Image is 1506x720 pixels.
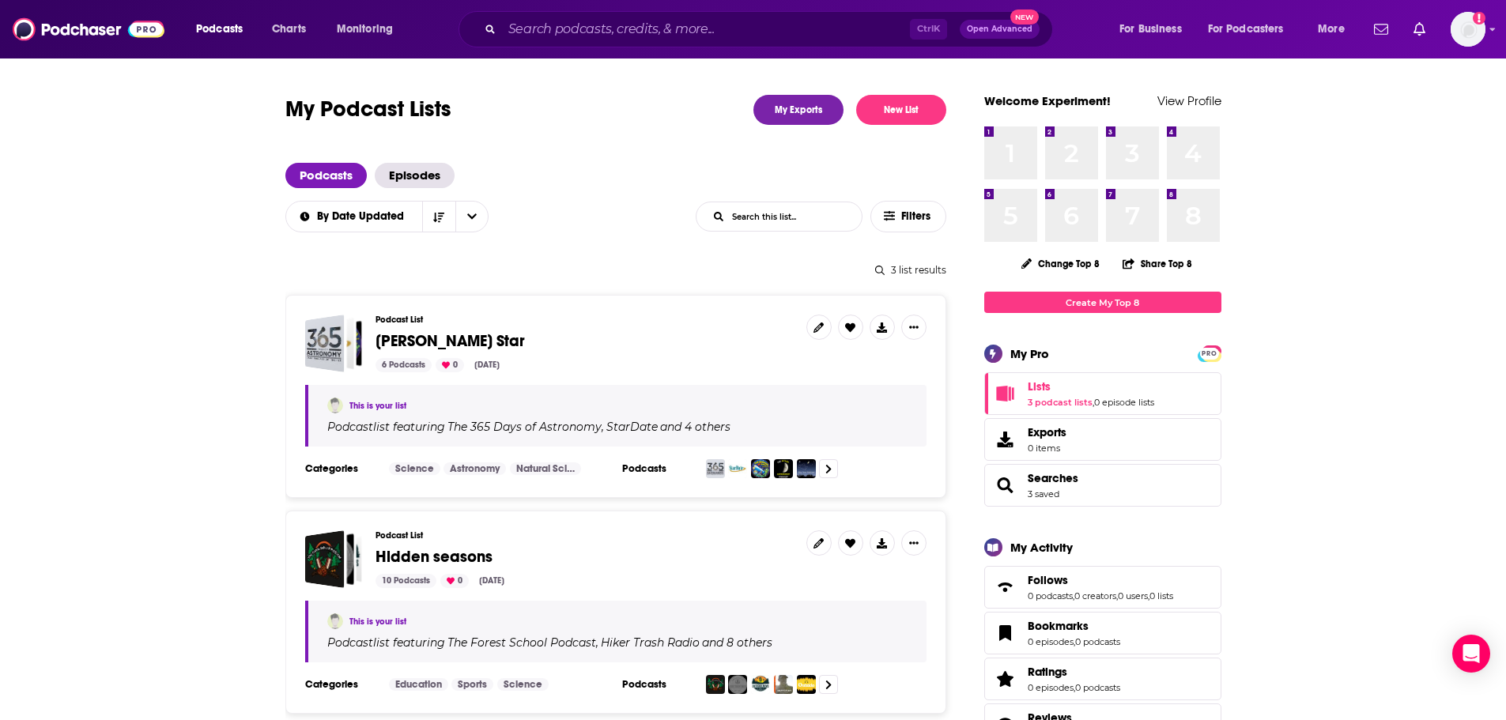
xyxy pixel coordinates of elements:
[990,622,1021,644] a: Bookmarks
[751,675,770,694] img: Minnesota Outdoor News Radio
[376,315,794,325] h3: Podcast List
[622,462,693,475] h3: Podcasts
[1028,636,1074,647] a: 0 episodes
[1451,12,1485,47] img: User Profile
[797,675,816,694] img: Outside Podcast
[327,398,343,413] a: Experiment Publicist
[1028,682,1074,693] a: 0 episodes
[598,636,700,649] a: Hiker Trash Radio
[326,17,413,42] button: open menu
[305,530,363,588] a: Hidden seasons
[1200,347,1219,359] a: PRO
[1148,590,1149,601] span: ,
[1075,682,1120,693] a: 0 podcasts
[285,163,367,188] a: Podcasts
[1028,471,1078,485] a: Searches
[451,678,493,691] a: Sports
[984,612,1221,654] span: Bookmarks
[1074,636,1075,647] span: ,
[1149,590,1173,601] a: 0 lists
[327,613,343,629] img: Experiment Publicist
[1028,619,1089,633] span: Bookmarks
[349,401,406,411] a: This is your list
[1093,397,1094,408] span: ,
[285,201,489,232] h2: Choose List sort
[13,14,164,44] img: Podchaser - Follow, Share and Rate Podcasts
[447,420,602,433] h4: The 365 Days of Astronomy
[797,459,816,478] img: Sky Tour Astronomy Podcast
[1074,682,1075,693] span: ,
[604,420,658,433] a: StarDate
[1073,590,1074,601] span: ,
[376,547,493,567] span: Hidden seasons
[706,459,725,478] img: The 365 Days of Astronomy
[990,668,1021,690] a: Ratings
[305,678,376,691] h3: Categories
[1118,590,1148,601] a: 0 users
[984,464,1221,507] span: Searches
[706,675,725,694] img: The Forest School Podcast
[455,202,489,232] button: open menu
[901,530,927,556] button: Show More Button
[445,420,602,433] a: The 365 Days of Astronomy
[1028,379,1154,394] a: Lists
[1473,12,1485,25] svg: Add a profile image
[1028,379,1051,394] span: Lists
[728,459,747,478] img: StarDate
[1010,346,1049,361] div: My Pro
[774,675,793,694] img: The MeatEater Podcast
[984,658,1221,700] span: Ratings
[317,211,410,222] span: By Date Updated
[1108,17,1202,42] button: open menu
[1028,573,1173,587] a: Follows
[1028,590,1073,601] a: 0 podcasts
[1028,665,1120,679] a: Ratings
[443,462,506,475] a: Astronomy
[870,201,946,232] button: Filters
[1094,397,1154,408] a: 0 episode lists
[474,11,1068,47] div: Search podcasts, credits, & more...
[272,18,306,40] span: Charts
[337,18,393,40] span: Monitoring
[728,675,747,694] img: Hiker Trash Radio
[445,636,596,649] a: The Forest School Podcast
[1452,635,1490,673] div: Open Intercom Messenger
[196,18,243,40] span: Podcasts
[1028,573,1068,587] span: Follows
[349,616,406,627] a: This is your list
[468,358,506,372] div: [DATE]
[473,574,511,588] div: [DATE]
[1208,18,1284,40] span: For Podcasters
[375,163,455,188] span: Episodes
[1318,18,1345,40] span: More
[502,17,910,42] input: Search podcasts, credits, & more...
[1157,93,1221,108] a: View Profile
[1010,9,1039,25] span: New
[1028,425,1066,439] span: Exports
[596,635,598,650] span: ,
[285,211,422,222] button: open menu
[327,420,908,434] div: Podcast list featuring
[751,459,770,478] img: Astronomy Daily: Space News Updates
[901,315,927,340] button: Show More Button
[285,95,451,125] h1: My Podcast Lists
[1198,17,1307,42] button: open menu
[984,292,1221,313] a: Create My Top 8
[1368,16,1395,43] a: Show notifications dropdown
[856,95,946,125] button: New List
[1028,397,1093,408] a: 3 podcast lists
[1200,348,1219,360] span: PRO
[1407,16,1432,43] a: Show notifications dropdown
[1010,540,1073,555] div: My Activity
[990,428,1021,450] span: Exports
[447,636,596,649] h4: The Forest School Podcast
[622,678,693,691] h3: Podcasts
[376,331,525,351] span: [PERSON_NAME] Star
[774,459,793,478] img: The Actual Astronomy Podcast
